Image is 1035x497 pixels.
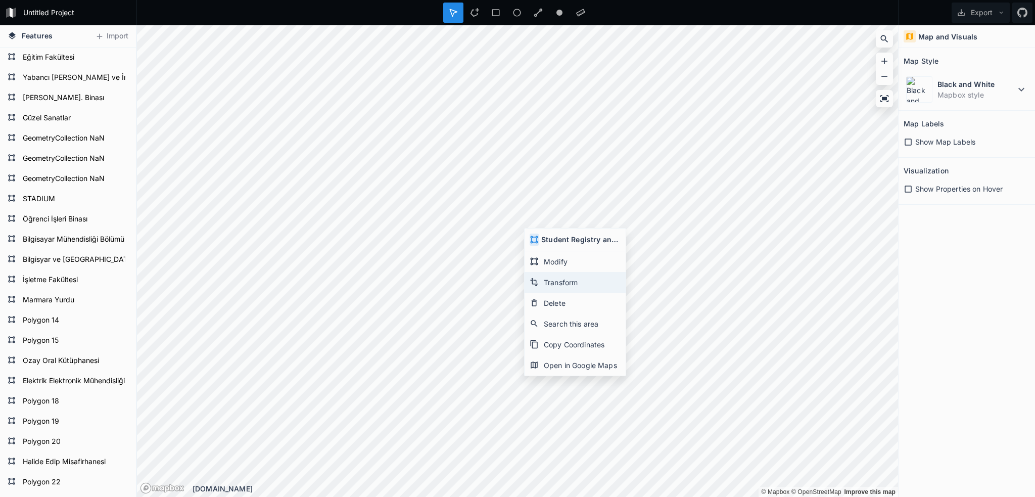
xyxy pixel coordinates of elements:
[918,31,977,42] h4: Map and Visuals
[915,137,975,147] span: Show Map Labels
[904,163,949,178] h2: Visualization
[541,234,621,245] h4: Student Registry and Finance
[904,116,944,131] h2: Map Labels
[915,184,1003,194] span: Show Properties on Hover
[22,30,53,41] span: Features
[952,3,1010,23] button: Export
[937,89,1015,100] dd: Mapbox style
[791,488,841,495] a: OpenStreetMap
[525,355,626,376] div: Open in Google Maps
[525,334,626,355] div: Copy Coordinates
[140,482,184,494] a: Mapbox logo
[525,251,626,272] div: Modify
[525,313,626,334] div: Search this area
[906,76,932,103] img: Black and White
[761,488,789,495] a: Mapbox
[904,53,938,69] h2: Map Style
[844,488,896,495] a: Map feedback
[90,28,133,44] button: Import
[525,272,626,293] div: Transform
[937,79,1015,89] dt: Black and White
[525,293,626,313] div: Delete
[193,483,898,494] div: [DOMAIN_NAME]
